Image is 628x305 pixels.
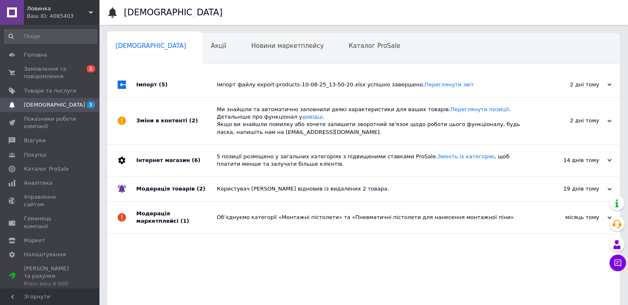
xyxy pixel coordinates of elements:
[529,214,611,221] div: місяць тому
[136,98,217,144] div: Зміни в контенті
[136,72,217,97] div: Імпорт
[24,87,76,95] span: Товари та послуги
[136,202,217,233] div: Модерація маркетплейсі
[217,153,529,168] div: 5 позиції розміщено у загальних категоріях з підвищеними ставками ProSale. , щоб платити менше та...
[609,255,626,271] button: Чат з покупцем
[136,145,217,176] div: Інтернет магазин
[136,176,217,201] div: Модерація товарів
[529,157,611,164] div: 14 днів тому
[348,42,400,50] span: Каталог ProSale
[217,185,529,193] div: Користувач [PERSON_NAME] відновив із видалених 2 товара.
[217,214,529,221] div: Об’єднуємо категорії «Монтажні пістолети» та «Пневматичні пістолети для нанесення монтажної піни»
[24,101,85,109] span: [DEMOGRAPHIC_DATA]
[87,101,95,108] span: 1
[24,165,69,173] span: Каталог ProSale
[197,186,205,192] span: (2)
[217,81,529,88] div: Імпорт файлу export-products-10-08-25_13-50-20.xlsx успішно завершено.
[24,237,45,244] span: Маркет
[24,65,76,80] span: Замовлення та повідомлення
[424,81,474,88] a: Переглянути звіт
[251,42,324,50] span: Новини маркетплейсу
[24,115,76,130] span: Показники роботи компанії
[211,42,227,50] span: Акції
[24,265,76,288] span: [PERSON_NAME] та рахунки
[438,153,495,160] a: Змініть їх категорію
[87,65,95,72] span: 1
[159,81,168,88] span: (5)
[27,5,89,12] span: Ловинка
[4,29,97,44] input: Пошук
[24,151,46,159] span: Покупці
[450,106,509,112] a: Переглянути позиції
[302,114,323,120] a: довідці
[24,51,47,59] span: Головна
[24,215,76,230] span: Гаманець компанії
[529,81,611,88] div: 2 дні тому
[116,42,186,50] span: [DEMOGRAPHIC_DATA]
[24,251,66,258] span: Налаштування
[529,117,611,124] div: 2 дні тому
[24,193,76,208] span: Управління сайтом
[27,12,99,20] div: Ваш ID: 4085403
[24,137,45,144] span: Відгуки
[24,179,52,187] span: Аналітика
[192,157,200,163] span: (6)
[180,218,189,224] span: (1)
[529,185,611,193] div: 19 днів тому
[24,280,76,288] div: Prom мікс 6 000
[217,106,529,136] div: Ми знайшли та автоматично заповнили деякі характеристики для ваших товарів. . Детальніше про функ...
[189,117,198,124] span: (2)
[124,7,223,17] h1: [DEMOGRAPHIC_DATA]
